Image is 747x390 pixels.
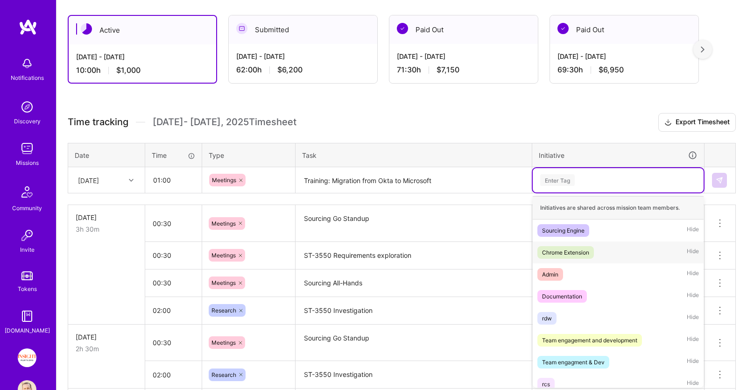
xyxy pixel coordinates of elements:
[145,330,202,355] input: HH:MM
[687,356,699,369] span: Hide
[296,206,531,241] textarea: Sourcing Go Standup
[211,252,236,259] span: Meetings
[542,248,589,257] div: Chrome Extension
[11,73,44,83] div: Notifications
[389,15,538,44] div: Paid Out
[202,143,296,167] th: Type
[236,65,370,75] div: 62:00 h
[16,158,39,168] div: Missions
[557,23,569,34] img: Paid Out
[542,357,605,367] div: Team engagment & Dev
[152,150,195,160] div: Time
[236,23,247,34] img: Submitted
[296,362,531,388] textarea: ST-3550 Investigation
[212,177,236,184] span: Meetings
[5,326,50,335] div: [DOMAIN_NAME]
[18,307,36,326] img: guide book
[542,335,637,345] div: Team engagement and development
[76,332,137,342] div: [DATE]
[21,271,33,280] img: tokens
[664,118,672,128] i: icon Download
[716,177,723,184] img: Submit
[19,19,37,35] img: logo
[18,54,36,73] img: bell
[550,15,698,44] div: Paid Out
[14,116,41,126] div: Discovery
[542,226,585,235] div: Sourcing Engine
[211,220,236,227] span: Meetings
[687,290,699,303] span: Hide
[18,348,36,367] img: Insight Partners: Data & AI - Sourcing
[76,52,209,62] div: [DATE] - [DATE]
[145,362,202,387] input: HH:MM
[146,168,201,192] input: HH:MM
[12,203,42,213] div: Community
[145,243,202,268] input: HH:MM
[15,348,39,367] a: Insight Partners: Data & AI - Sourcing
[69,16,216,44] div: Active
[211,339,236,346] span: Meetings
[296,168,531,193] textarea: Training: Migration from Okta to Microsoft
[18,226,36,245] img: Invite
[658,113,736,132] button: Export Timesheet
[277,65,303,75] span: $6,200
[153,116,296,128] span: [DATE] - [DATE] , 2025 Timesheet
[540,173,575,187] div: Enter Tag
[542,379,550,389] div: rcs
[296,270,531,296] textarea: Sourcing All-Hands
[18,98,36,116] img: discovery
[687,224,699,237] span: Hide
[20,245,35,255] div: Invite
[116,65,141,75] span: $1,000
[437,65,459,75] span: $7,150
[211,307,236,314] span: Research
[76,65,209,75] div: 10:00 h
[76,344,137,354] div: 2h 30m
[687,268,699,281] span: Hide
[211,371,236,378] span: Research
[687,334,699,347] span: Hide
[145,270,202,295] input: HH:MM
[397,65,530,75] div: 71:30 h
[68,143,145,167] th: Date
[76,224,137,234] div: 3h 30m
[533,196,704,220] div: Initiatives are shared across mission team members.
[18,284,37,294] div: Tokens
[18,139,36,158] img: teamwork
[145,211,202,236] input: HH:MM
[296,298,531,324] textarea: ST-3550 Investigation
[687,246,699,259] span: Hide
[397,51,530,61] div: [DATE] - [DATE]
[701,46,705,53] img: right
[542,313,552,323] div: rdw
[236,51,370,61] div: [DATE] - [DATE]
[296,143,532,167] th: Task
[542,269,558,279] div: Admin
[599,65,624,75] span: $6,950
[211,279,236,286] span: Meetings
[145,298,202,323] input: HH:MM
[81,23,92,35] img: Active
[557,65,691,75] div: 69:30 h
[76,213,137,222] div: [DATE]
[296,326,531,361] textarea: Sourcing Go Standup
[296,243,531,269] textarea: ST-3550 Requirements exploration
[229,15,377,44] div: Submitted
[129,178,134,183] i: icon Chevron
[542,291,582,301] div: Documentation
[557,51,691,61] div: [DATE] - [DATE]
[16,181,38,203] img: Community
[68,116,128,128] span: Time tracking
[397,23,408,34] img: Paid Out
[78,175,99,185] div: [DATE]
[687,312,699,325] span: Hide
[539,150,698,161] div: Initiative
